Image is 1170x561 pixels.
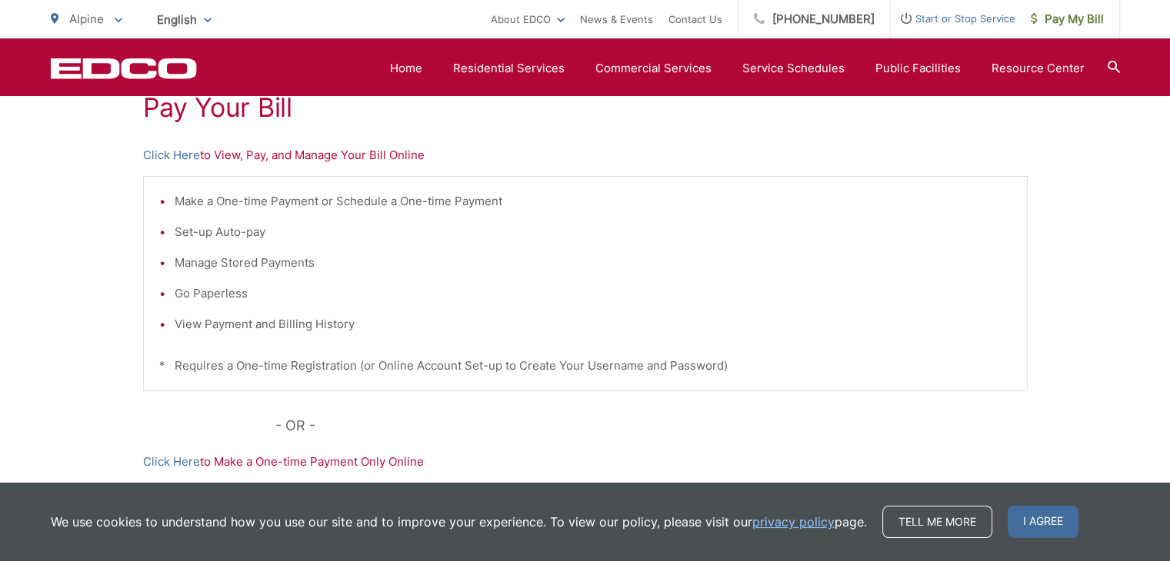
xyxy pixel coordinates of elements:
span: I agree [1008,506,1078,538]
a: Residential Services [453,59,565,78]
p: to Make a One-time Payment Only Online [143,453,1028,471]
a: News & Events [580,10,653,28]
li: Manage Stored Payments [175,254,1012,272]
a: Click Here [143,453,200,471]
p: * Requires a One-time Registration (or Online Account Set-up to Create Your Username and Password) [159,357,1012,375]
li: Set-up Auto-pay [175,223,1012,241]
a: About EDCO [491,10,565,28]
h1: Pay Your Bill [143,92,1028,123]
a: Resource Center [992,59,1085,78]
span: Pay My Bill [1031,10,1104,28]
p: to View, Pay, and Manage Your Bill Online [143,146,1028,164]
li: Make a One-time Payment or Schedule a One-time Payment [175,192,1012,211]
a: Click Here [143,146,200,164]
a: Service Schedules [742,59,845,78]
span: Alpine [69,12,104,26]
p: - OR - [275,414,1028,437]
span: English [145,6,223,33]
li: Go Paperless [175,284,1012,303]
p: We use cookies to understand how you use our site and to improve your experience. To view our pol... [51,513,867,531]
a: Commercial Services [595,59,712,78]
a: EDCD logo. Return to the homepage. [51,58,197,79]
a: Contact Us [668,10,722,28]
a: privacy policy [752,513,835,531]
a: Public Facilities [875,59,961,78]
a: Tell me more [882,506,992,538]
li: View Payment and Billing History [175,315,1012,334]
a: Home [390,59,422,78]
